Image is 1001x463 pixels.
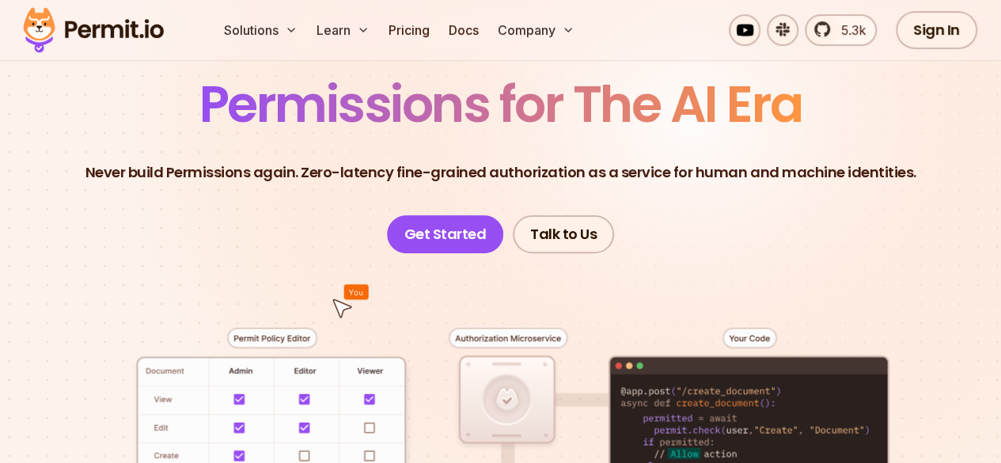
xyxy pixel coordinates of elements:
a: Docs [442,14,485,46]
button: Company [491,14,581,46]
a: Sign In [896,11,977,49]
img: Permit logo [16,3,171,57]
p: Never build Permissions again. Zero-latency fine-grained authorization as a service for human and... [85,161,916,184]
span: Permissions for The AI Era [199,69,802,139]
button: Solutions [218,14,304,46]
a: 5.3k [805,14,877,46]
span: 5.3k [832,21,866,40]
a: Get Started [387,215,504,253]
a: Pricing [382,14,436,46]
button: Learn [310,14,376,46]
a: Talk to Us [513,215,614,253]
